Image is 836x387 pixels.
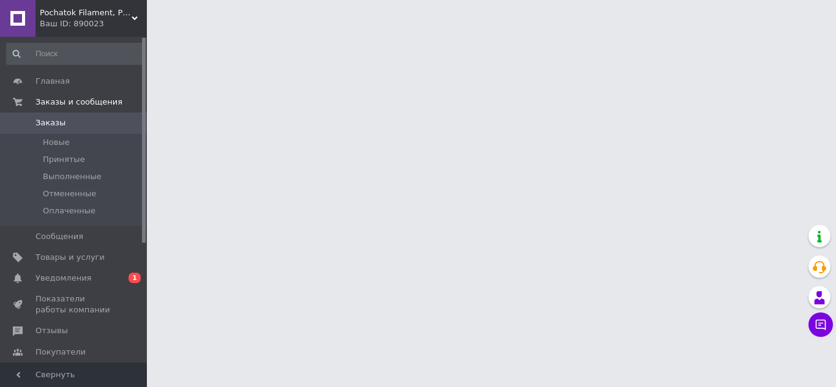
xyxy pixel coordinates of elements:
[43,171,102,182] span: Выполненные
[40,18,147,29] div: Ваш ID: 890023
[129,273,141,283] span: 1
[35,231,83,242] span: Сообщения
[43,188,96,199] span: Отмененные
[6,43,144,65] input: Поиск
[35,252,105,263] span: Товары и услуги
[35,347,86,358] span: Покупатели
[43,154,85,165] span: Принятые
[35,325,68,336] span: Отзывы
[808,312,833,337] button: Чат с покупателем
[35,76,70,87] span: Главная
[35,117,65,128] span: Заказы
[43,137,70,148] span: Новые
[35,273,91,284] span: Уведомления
[40,7,132,18] span: Pochatok Filament, PLA filament for 3D printing
[43,205,95,216] span: Оплаченные
[35,97,122,108] span: Заказы и сообщения
[35,293,113,315] span: Показатели работы компании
